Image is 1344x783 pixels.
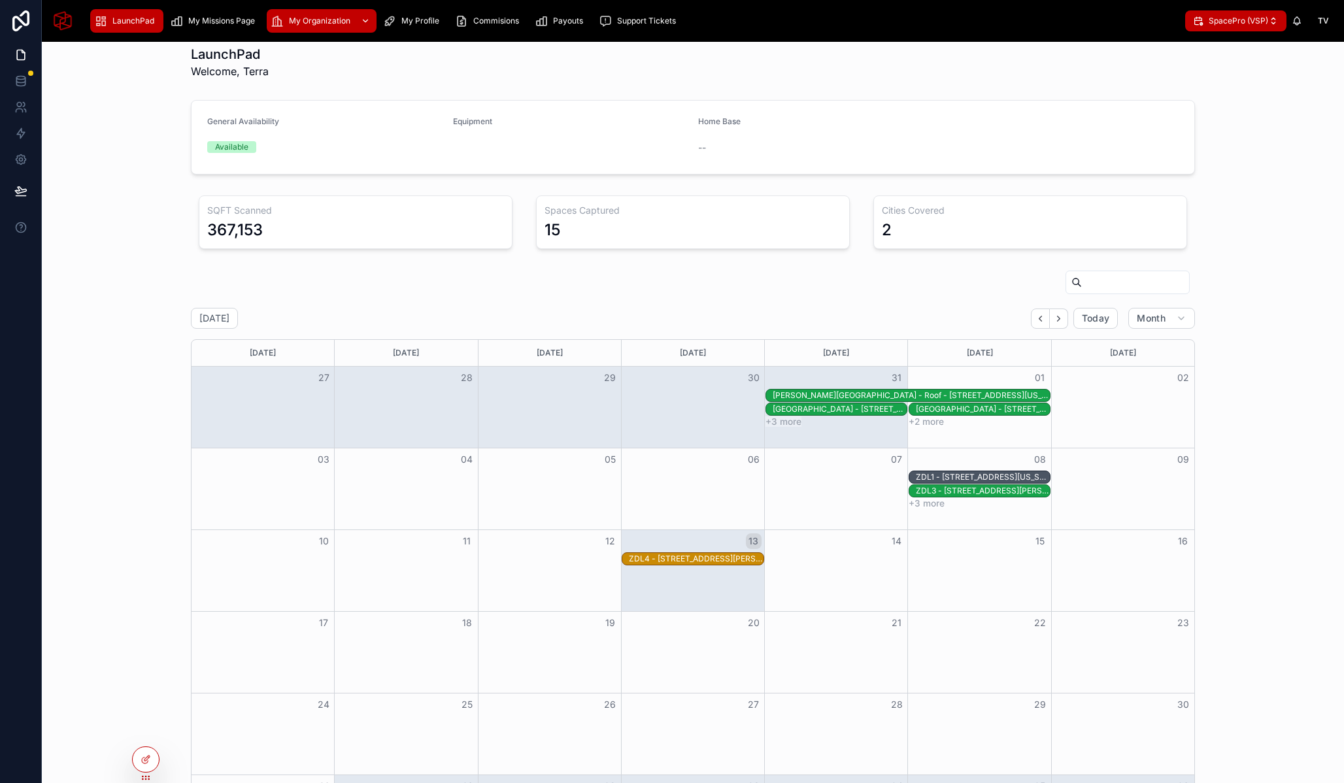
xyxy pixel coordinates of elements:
[453,116,492,126] span: Equipment
[1032,452,1048,467] button: 08
[916,404,1050,414] div: [GEOGRAPHIC_DATA] - [STREET_ADDRESS][US_STATE]
[459,697,475,712] button: 25
[882,220,892,241] div: 2
[267,9,377,33] a: My Organization
[916,486,1050,496] div: ZDL3 - [STREET_ADDRESS][PERSON_NAME][US_STATE]
[746,615,762,631] button: 20
[765,416,801,427] button: +3 more
[52,10,73,31] img: App logo
[1137,312,1166,324] span: Month
[773,390,1050,401] div: [PERSON_NAME][GEOGRAPHIC_DATA] - Roof - [STREET_ADDRESS][US_STATE]
[166,9,264,33] a: My Missions Page
[90,9,163,33] a: LaunchPad
[602,370,618,386] button: 29
[1032,697,1048,712] button: 29
[199,312,229,325] h2: [DATE]
[289,16,350,26] span: My Organization
[746,452,762,467] button: 06
[379,9,448,33] a: My Profile
[698,116,741,126] span: Home Base
[1175,697,1191,712] button: 30
[1082,312,1110,324] span: Today
[767,340,905,366] div: [DATE]
[1175,533,1191,549] button: 16
[553,16,583,26] span: Payouts
[1032,615,1048,631] button: 22
[207,204,504,217] h3: SQFT Scanned
[316,697,331,712] button: 24
[316,370,331,386] button: 27
[889,533,905,549] button: 14
[84,7,1185,35] div: scrollable content
[1032,533,1048,549] button: 15
[602,533,618,549] button: 12
[916,471,1050,483] div: ZDL1 - 2154 West Northwest Highway, Dallas, Texas, 75220
[401,16,439,26] span: My Profile
[910,340,1049,366] div: [DATE]
[602,452,618,467] button: 05
[773,390,1050,401] div: Hudson Heights - Roof - 3700 Yale Street, Houston, Texas, 77018
[882,204,1179,217] h3: Cities Covered
[316,452,331,467] button: 03
[889,697,905,712] button: 28
[459,615,475,631] button: 18
[191,45,269,63] h1: LaunchPad
[207,116,279,126] span: General Availability
[746,533,762,549] button: 13
[629,553,763,565] div: ZDL4 - 1035 North Henderson Street, Fort Worth, Texas, 76107
[1031,308,1050,329] button: Back
[480,340,619,366] div: [DATE]
[451,9,528,33] a: Commisions
[916,472,1050,482] div: ZDL1 - [STREET_ADDRESS][US_STATE]
[1032,370,1048,386] button: 01
[188,16,255,26] span: My Missions Page
[316,533,331,549] button: 10
[746,697,762,712] button: 27
[1128,308,1195,329] button: Month
[889,452,905,467] button: 07
[193,340,332,366] div: [DATE]
[629,554,763,564] div: ZDL4 - [STREET_ADDRESS][PERSON_NAME][US_STATE]
[746,370,762,386] button: 30
[545,220,560,241] div: 15
[1054,340,1192,366] div: [DATE]
[909,498,945,508] button: +3 more
[698,141,706,154] span: --
[545,204,841,217] h3: Spaces Captured
[207,220,263,241] div: 367,153
[215,141,248,153] div: Available
[909,416,944,427] button: +2 more
[916,403,1050,415] div: Meyerland Area - 8600 Hillcroft Street, Houston, Texas, 77096
[337,340,475,366] div: [DATE]
[1050,308,1068,329] button: Next
[773,403,907,415] div: Houston Heights - 3700 Yale Street, Houston, Texas, 77018
[1209,16,1268,26] span: SpacePro (VSP)
[473,16,519,26] span: Commisions
[889,370,905,386] button: 31
[459,533,475,549] button: 11
[459,452,475,467] button: 04
[531,9,592,33] a: Payouts
[112,16,154,26] span: LaunchPad
[595,9,685,33] a: Support Tickets
[459,370,475,386] button: 28
[1175,615,1191,631] button: 23
[1185,10,1286,31] button: SpacePro (VSP)
[602,615,618,631] button: 19
[916,485,1050,497] div: ZDL3 - 2820 Bryan Avenue, Fort Worth, Texas, 76104
[617,16,676,26] span: Support Tickets
[316,615,331,631] button: 17
[624,340,762,366] div: [DATE]
[602,697,618,712] button: 26
[1175,370,1191,386] button: 02
[889,615,905,631] button: 21
[773,404,907,414] div: [GEOGRAPHIC_DATA] - [STREET_ADDRESS][US_STATE]
[191,63,269,79] span: Welcome, Terra
[1073,308,1118,329] button: Today
[1318,16,1329,26] span: TV
[1175,452,1191,467] button: 09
